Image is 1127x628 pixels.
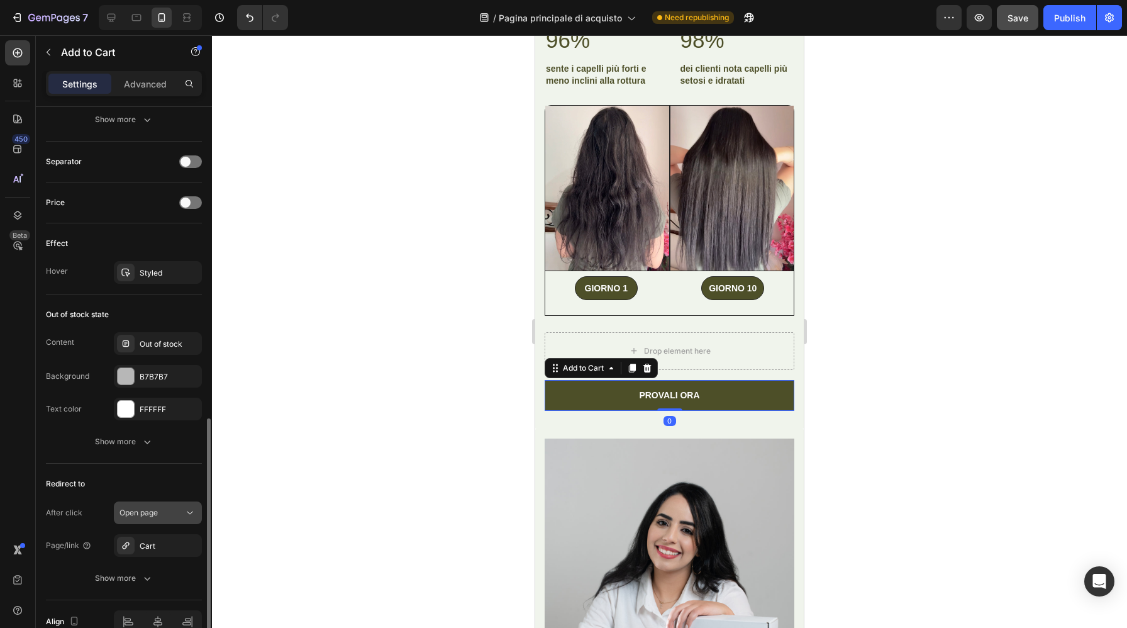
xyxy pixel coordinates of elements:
div: Publish [1054,11,1085,25]
div: Background [46,371,89,382]
div: After click [46,507,82,519]
div: 0 [128,381,141,391]
p: 7 [82,10,88,25]
span: Need republishing [665,12,729,23]
div: FFFFFF [140,404,199,415]
div: B7B7B7 [140,371,199,383]
div: Add to Cart [25,327,71,339]
iframe: Design area [535,35,804,628]
div: Text color [46,403,82,415]
div: Show more [95,572,153,585]
div: Separator [46,156,82,167]
button: Show more [46,567,202,590]
div: Drop element here [109,311,175,321]
strong: dei clienti nota capelli più setosi e idratati [145,28,252,50]
div: Effect [46,238,68,249]
p: Add to Cart [61,45,168,60]
button: 7 [5,5,94,30]
div: Open Intercom Messenger [1084,566,1114,597]
div: Cart [140,541,199,552]
div: Undo/Redo [237,5,288,30]
span: Pagina principale di acquisto [499,11,622,25]
div: Show more [95,435,153,448]
button: Show more [46,430,202,453]
div: Hover [46,266,68,277]
div: Page/link [46,540,92,551]
button: Publish [1043,5,1096,30]
span: Save [1008,13,1028,23]
div: Price [46,197,65,208]
div: PROVALI ORA [104,352,164,368]
button: PROVALI ORA [9,345,259,376]
div: Show more [95,113,153,126]
button: Save [997,5,1038,30]
button: Open page [114,502,202,524]
div: Beta [9,230,30,240]
div: Content [46,337,74,348]
p: Settings [62,77,97,91]
div: Out of stock state [46,309,109,320]
p: Advanced [124,77,167,91]
span: / [493,11,496,25]
div: Styled [140,267,199,279]
div: Out of stock [140,339,199,350]
strong: sente i capelli più forti e meno inclini alla rottura [11,28,111,50]
div: 450 [12,134,30,144]
div: Redirect to [46,478,85,490]
span: Open page [119,508,158,517]
button: Show more [46,108,202,131]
